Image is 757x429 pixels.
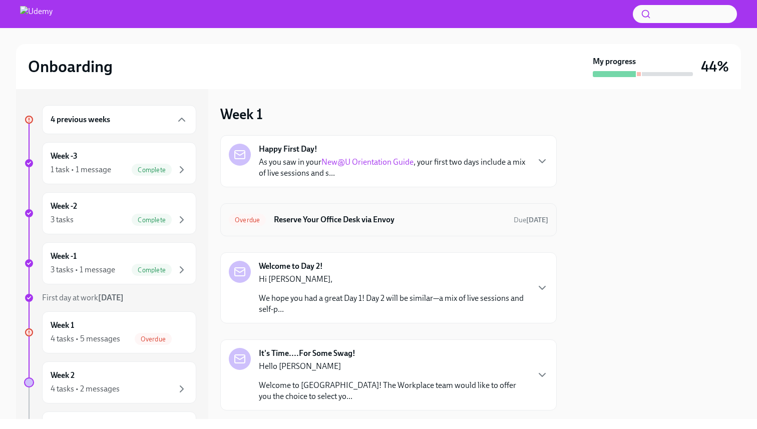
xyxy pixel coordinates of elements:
[51,214,74,225] div: 3 tasks
[593,56,636,67] strong: My progress
[51,164,111,175] div: 1 task • 1 message
[51,251,77,262] h6: Week -1
[42,105,196,134] div: 4 previous weeks
[259,361,528,372] p: Hello [PERSON_NAME]
[51,370,75,381] h6: Week 2
[98,293,124,302] strong: [DATE]
[321,157,414,167] a: New@U Orientation Guide
[514,215,548,225] span: August 30th, 2025 12:00
[132,166,172,174] span: Complete
[51,264,115,275] div: 3 tasks • 1 message
[24,292,196,303] a: First day at work[DATE]
[24,142,196,184] a: Week -31 task • 1 messageComplete
[274,214,506,225] h6: Reserve Your Office Desk via Envoy
[229,212,548,228] a: OverdueReserve Your Office Desk via EnvoyDue[DATE]
[51,320,74,331] h6: Week 1
[24,311,196,353] a: Week 14 tasks • 5 messagesOverdue
[51,151,78,162] h6: Week -3
[132,266,172,274] span: Complete
[51,201,77,212] h6: Week -2
[20,6,53,22] img: Udemy
[259,348,355,359] strong: It's Time....For Some Swag!
[514,216,548,224] span: Due
[51,333,120,344] div: 4 tasks • 5 messages
[259,380,528,402] p: Welcome to [GEOGRAPHIC_DATA]! The Workplace team would like to offer you the choice to select yo...
[259,157,528,179] p: As you saw in your , your first two days include a mix of live sessions and s...
[259,144,317,155] strong: Happy First Day!
[701,58,729,76] h3: 44%
[51,383,120,394] div: 4 tasks • 2 messages
[24,242,196,284] a: Week -13 tasks • 1 messageComplete
[526,216,548,224] strong: [DATE]
[24,361,196,403] a: Week 24 tasks • 2 messages
[51,114,110,125] h6: 4 previous weeks
[135,335,172,343] span: Overdue
[42,293,124,302] span: First day at work
[259,274,528,285] p: Hi [PERSON_NAME],
[24,192,196,234] a: Week -23 tasksComplete
[28,57,113,77] h2: Onboarding
[132,216,172,224] span: Complete
[259,293,528,315] p: We hope you had a great Day 1! Day 2 will be similar—a mix of live sessions and self-p...
[259,261,323,272] strong: Welcome to Day 2!
[229,216,266,224] span: Overdue
[220,105,263,123] h3: Week 1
